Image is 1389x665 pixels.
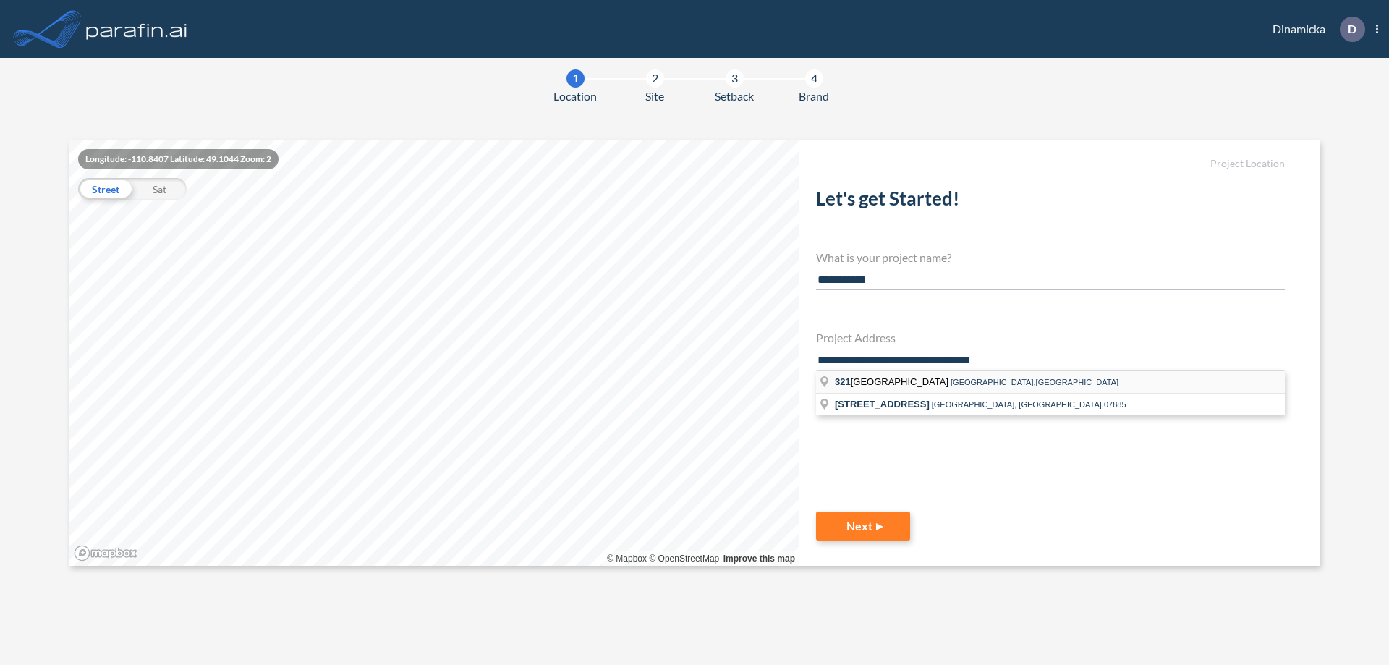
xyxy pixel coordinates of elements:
div: 2 [646,69,664,88]
button: Next [816,512,910,541]
div: Street [78,178,132,200]
h2: Let's get Started! [816,187,1285,216]
span: Brand [799,88,829,105]
span: [GEOGRAPHIC_DATA], [GEOGRAPHIC_DATA],07885 [932,400,1126,409]
a: OpenStreetMap [649,554,719,564]
span: 321 [835,376,851,387]
div: Dinamicka [1251,17,1378,42]
div: 4 [805,69,823,88]
a: Improve this map [723,554,795,564]
div: Longitude: -110.8407 Latitude: 49.1044 Zoom: 2 [78,149,279,169]
a: Mapbox homepage [74,545,137,562]
a: Mapbox [607,554,647,564]
img: logo [83,14,190,43]
span: [GEOGRAPHIC_DATA],[GEOGRAPHIC_DATA] [951,378,1118,386]
canvas: Map [69,140,799,566]
span: Site [645,88,664,105]
h4: Project Address [816,331,1285,344]
span: Location [553,88,597,105]
span: Setback [715,88,754,105]
h4: What is your project name? [816,250,1285,264]
span: [GEOGRAPHIC_DATA] [835,376,951,387]
h5: Project Location [816,158,1285,170]
div: 3 [726,69,744,88]
div: Sat [132,178,187,200]
p: D [1348,22,1356,35]
span: [STREET_ADDRESS] [835,399,930,410]
div: 1 [566,69,585,88]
